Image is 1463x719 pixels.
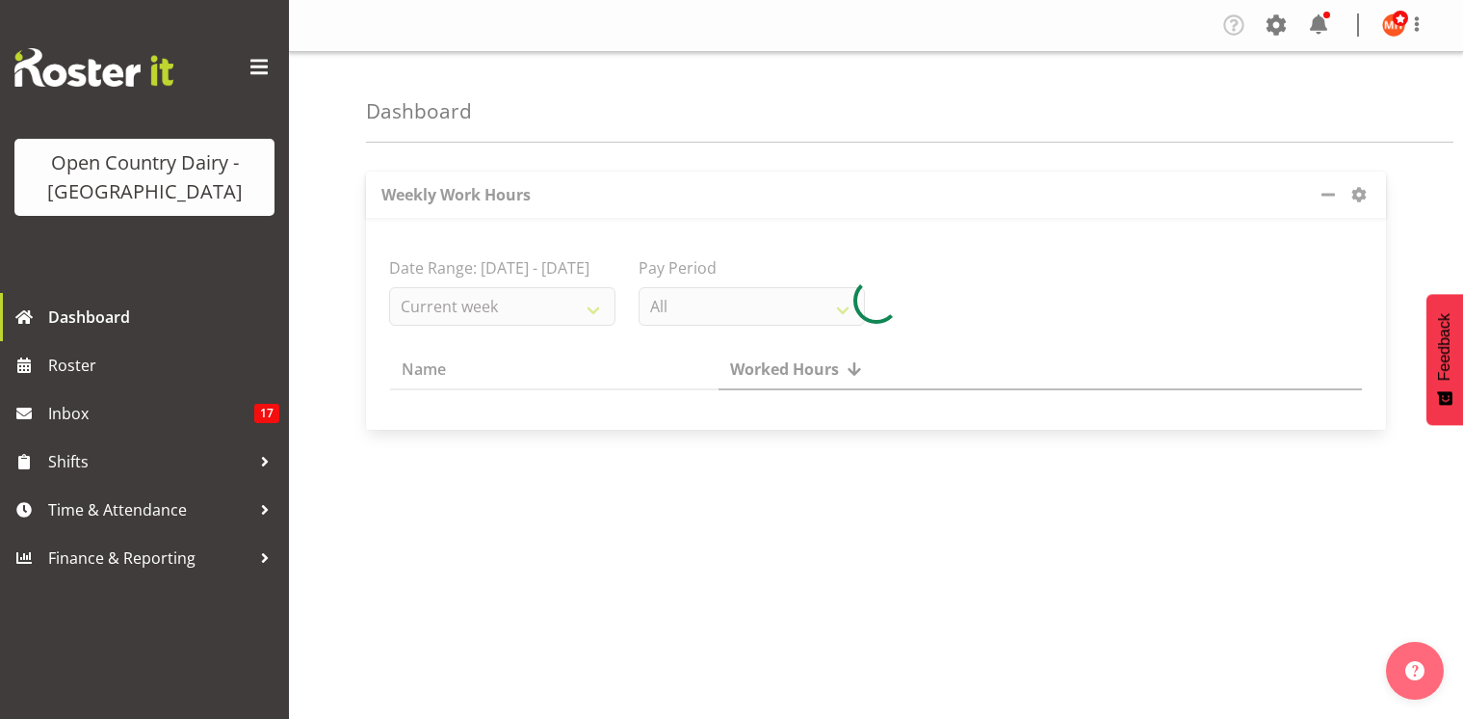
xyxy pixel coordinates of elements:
[48,351,279,380] span: Roster
[48,447,250,476] span: Shifts
[48,544,250,573] span: Finance & Reporting
[1436,313,1453,381] span: Feedback
[1405,661,1424,680] img: help-xxl-2.png
[366,100,472,122] h4: Dashboard
[48,399,254,428] span: Inbox
[1382,13,1405,37] img: milkreception-horotiu8286.jpg
[48,495,250,524] span: Time & Attendance
[14,48,173,87] img: Rosterit website logo
[1426,294,1463,425] button: Feedback - Show survey
[254,404,279,423] span: 17
[34,148,255,206] div: Open Country Dairy - [GEOGRAPHIC_DATA]
[48,303,279,332] span: Dashboard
